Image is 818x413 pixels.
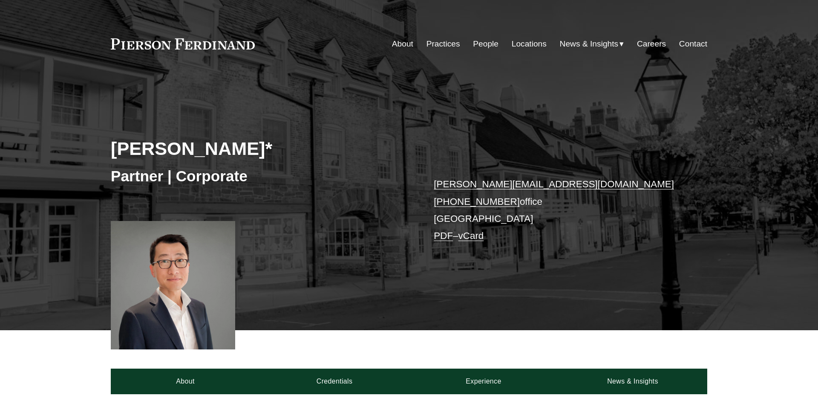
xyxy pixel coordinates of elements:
a: [PHONE_NUMBER] [434,196,520,207]
a: folder dropdown [560,36,624,52]
a: About [392,36,413,52]
a: News & Insights [558,369,707,394]
a: Credentials [260,369,409,394]
a: [PERSON_NAME][EMAIL_ADDRESS][DOMAIN_NAME] [434,179,674,189]
a: Practices [426,36,460,52]
a: Careers [637,36,666,52]
a: People [473,36,498,52]
span: News & Insights [560,37,619,52]
h3: Partner | Corporate [111,167,409,186]
p: office [GEOGRAPHIC_DATA] – [434,176,682,244]
h2: [PERSON_NAME]* [111,137,409,160]
a: PDF [434,230,453,241]
a: About [111,369,260,394]
a: Contact [679,36,707,52]
a: Locations [512,36,547,52]
a: vCard [458,230,484,241]
a: Experience [409,369,558,394]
